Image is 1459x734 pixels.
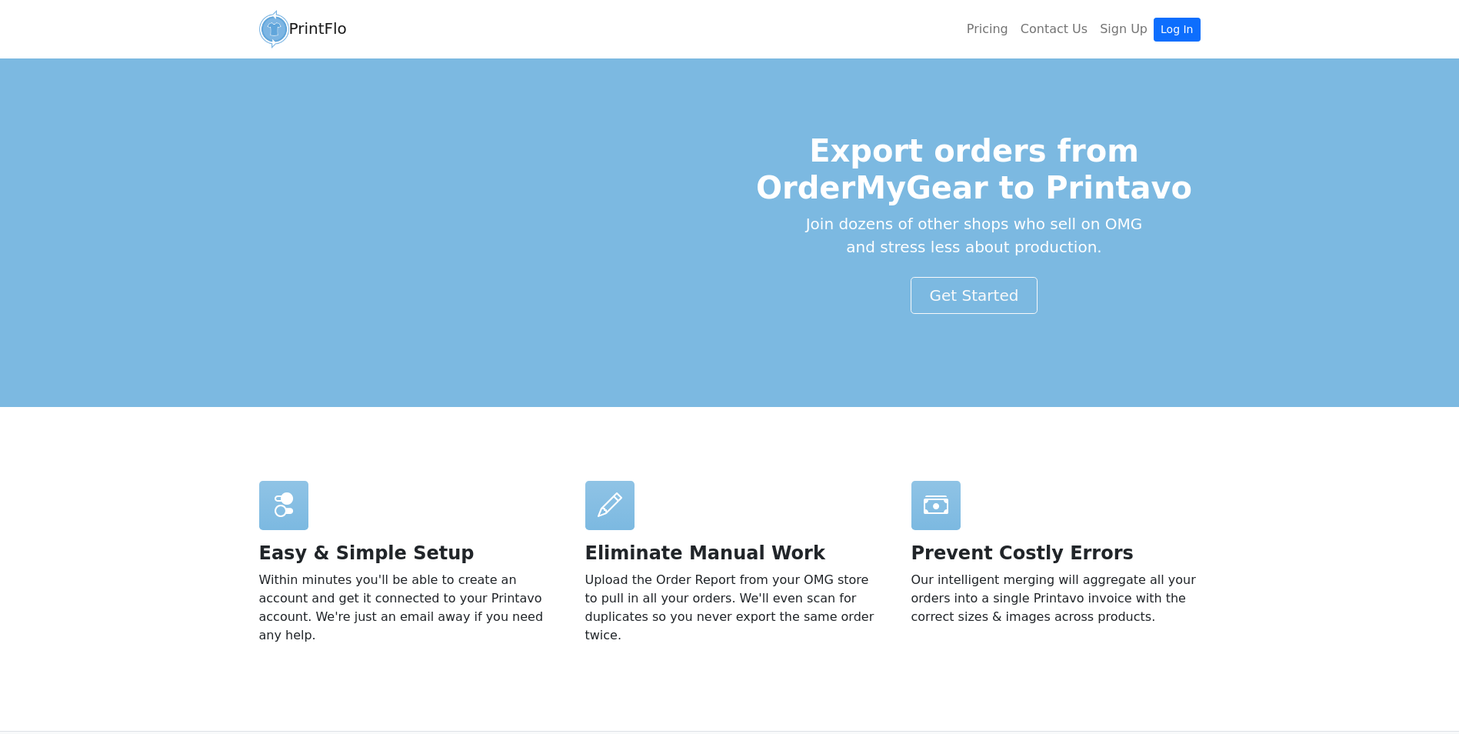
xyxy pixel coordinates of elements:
[1014,14,1094,45] a: Contact Us
[961,14,1014,45] a: Pricing
[748,132,1201,206] h1: Export orders from OrderMyGear to Printavo
[259,6,347,52] a: PrintFlo
[585,571,874,645] p: Upload the Order Report from your OMG store to pull in all your orders. We'll even scan for dupli...
[911,542,1201,565] h2: Prevent Costly Errors
[748,212,1201,259] p: Join dozens of other shops who sell on OMG and stress less about production.
[259,571,548,645] p: Within minutes you'll be able to create an account and get it connected to your Printavo account....
[259,10,289,48] img: circular_logo-4a08d987a9942ce4795adb5847083485d81243b80dbf4c7330427bb863ee0966.png
[1094,14,1154,45] a: Sign Up
[1154,18,1200,42] a: Log In
[911,277,1038,314] a: Get Started
[585,542,874,565] h2: Eliminate Manual Work
[259,542,548,565] h2: Easy & Simple Setup
[911,571,1201,626] p: Our intelligent merging will aggregate all your orders into a single Printavo invoice with the co...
